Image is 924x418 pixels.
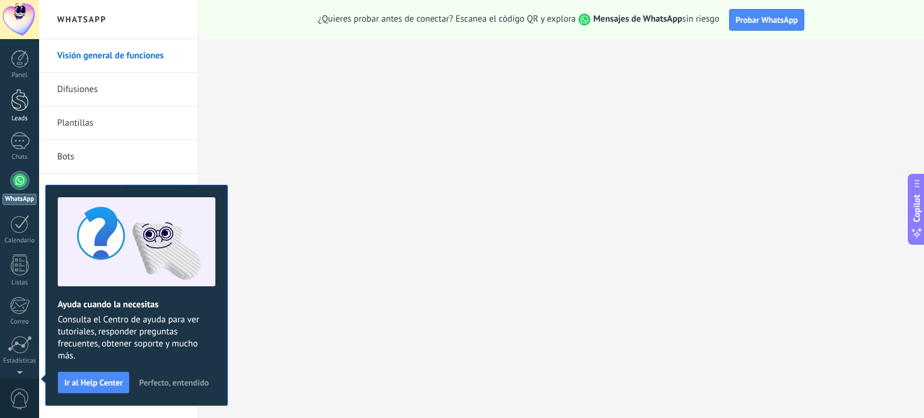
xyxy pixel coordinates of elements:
[57,106,186,140] a: Plantillas
[2,279,37,287] div: Listas
[57,174,186,207] a: Agente de IAPruébalo ahora!
[57,174,106,207] span: Agente de IA
[64,378,123,387] span: Ir al Help Center
[2,115,37,123] div: Leads
[729,9,805,31] button: Probar WhatsApp
[2,318,37,326] div: Correo
[593,13,682,25] strong: Mensajes de WhatsApp
[134,373,214,392] button: Perfecto, entendido
[2,357,37,365] div: Estadísticas
[39,39,198,73] li: Visión general de funciones
[57,73,186,106] a: Difusiones
[2,237,37,245] div: Calendario
[911,194,923,222] span: Copilot
[39,73,198,106] li: Difusiones
[58,299,215,310] h2: Ayuda cuando la necesitas
[57,140,186,174] a: Bots
[58,314,215,362] span: Consulta el Centro de ayuda para ver tutoriales, responder preguntas frecuentes, obtener soporte ...
[2,194,37,205] div: WhatsApp
[39,106,198,140] li: Plantillas
[58,372,129,393] button: Ir al Help Center
[2,72,37,79] div: Panel
[39,174,198,207] li: Agente de IA
[39,140,198,174] li: Bots
[318,13,719,26] span: ¿Quieres probar antes de conectar? Escanea el código QR y explora sin riesgo
[2,153,37,161] div: Chats
[57,39,186,73] a: Visión general de funciones
[139,378,209,387] span: Perfecto, entendido
[736,14,798,25] span: Probar WhatsApp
